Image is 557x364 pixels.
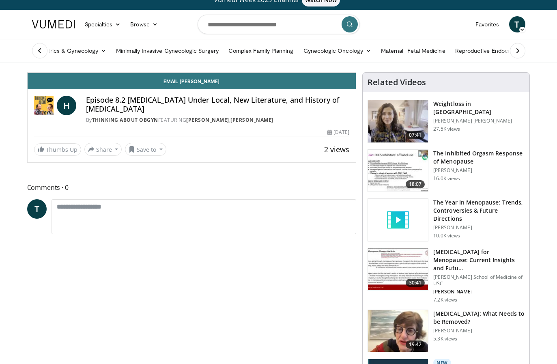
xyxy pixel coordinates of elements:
[27,199,47,219] a: T
[433,224,525,231] p: [PERSON_NAME]
[125,16,163,32] a: Browse
[86,96,350,113] h4: Episode 8.2 [MEDICAL_DATA] Under Local, New Literature, and History of [MEDICAL_DATA]
[86,116,350,124] div: By FEATURING ,
[27,43,112,59] a: Obstetrics & Gynecology
[433,126,460,132] p: 27.5K views
[324,144,349,154] span: 2 views
[509,16,525,32] a: T
[230,116,273,123] a: [PERSON_NAME]
[57,96,76,115] a: H
[368,78,426,87] h4: Related Videos
[84,143,122,156] button: Share
[368,150,428,192] img: 283c0f17-5e2d-42ba-a87c-168d447cdba4.150x105_q85_crop-smart_upscale.jpg
[433,274,525,287] p: [PERSON_NAME] School of Medicine of USC
[34,96,54,115] img: THINKING ABOUT OBGYN
[433,248,525,272] h3: [MEDICAL_DATA] for Menopause: Current Insights and Futu…
[406,340,425,349] span: 19:42
[32,20,75,28] img: VuMedi Logo
[368,198,525,241] a: The Year in Menopause: Trends, Controversies & Future Directions [PERSON_NAME] 10.0K views
[376,43,450,59] a: Maternal–Fetal Medicine
[433,149,525,166] h3: The Inhibited Orgasm Response of Menopause
[80,16,126,32] a: Specialties
[186,116,229,123] a: [PERSON_NAME]
[111,43,224,59] a: Minimally Invasive Gynecologic Surgery
[368,149,525,192] a: 18:07 The Inhibited Orgasm Response of Menopause [PERSON_NAME] 16.0K views
[433,289,525,295] p: [PERSON_NAME]
[406,131,425,139] span: 07:41
[433,336,457,342] p: 5.3K views
[368,310,428,352] img: 4d0a4bbe-a17a-46ab-a4ad-f5554927e0d3.150x105_q85_crop-smart_upscale.jpg
[327,129,349,136] div: [DATE]
[433,175,460,182] p: 16.0K views
[27,182,357,193] span: Comments 0
[368,100,428,142] img: 9983fed1-7565-45be-8934-aef1103ce6e2.150x105_q85_crop-smart_upscale.jpg
[406,180,425,188] span: 18:07
[224,43,299,59] a: Complex Family Planning
[368,248,428,291] img: 47271b8a-94f4-49c8-b914-2a3d3af03a9e.150x105_q85_crop-smart_upscale.jpg
[433,100,525,116] h3: Weightloss in [GEOGRAPHIC_DATA]
[92,116,158,123] a: THINKING ABOUT OBGYN
[433,327,525,334] p: [PERSON_NAME]
[299,43,376,59] a: Gynecologic Oncology
[125,143,166,156] button: Save to
[433,118,525,124] p: [PERSON_NAME] [PERSON_NAME]
[433,297,457,303] p: 7.2K views
[406,279,425,287] span: 30:41
[368,248,525,303] a: 30:41 [MEDICAL_DATA] for Menopause: Current Insights and Futu… [PERSON_NAME] School of Medicine o...
[433,198,525,223] h3: The Year in Menopause: Trends, Controversies & Future Directions
[368,100,525,143] a: 07:41 Weightloss in [GEOGRAPHIC_DATA] [PERSON_NAME] [PERSON_NAME] 27.5K views
[368,199,428,241] img: video_placeholder_short.svg
[198,15,360,34] input: Search topics, interventions
[28,73,356,89] a: Email [PERSON_NAME]
[433,310,525,326] h3: [MEDICAL_DATA]: What Needs to be Removed?
[34,143,81,156] a: Thumbs Up
[368,310,525,353] a: 19:42 [MEDICAL_DATA]: What Needs to be Removed? [PERSON_NAME] 5.3K views
[433,167,525,174] p: [PERSON_NAME]
[471,16,504,32] a: Favorites
[433,233,460,239] p: 10.0K views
